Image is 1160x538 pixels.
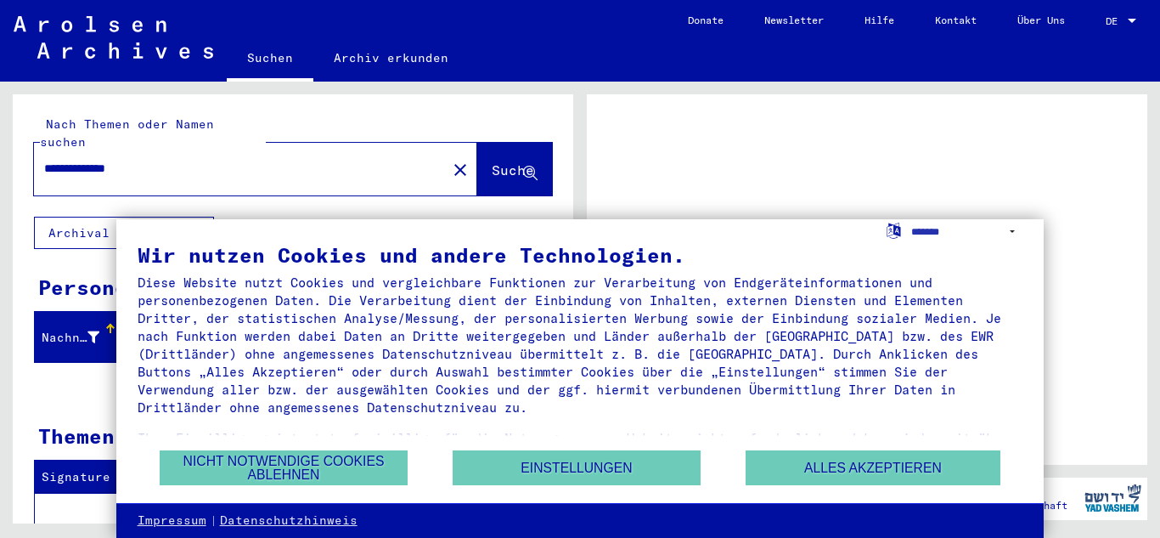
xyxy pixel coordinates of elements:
div: Diese Website nutzt Cookies und vergleichbare Funktionen zur Verarbeitung von Endgeräteinformatio... [138,274,1023,416]
span: DE [1106,15,1124,27]
button: Archival tree units [34,217,214,249]
button: Einstellungen [453,450,701,485]
div: Signature [42,468,138,486]
div: Personen [38,272,140,303]
div: Themen [38,421,115,451]
button: Alles akzeptieren [746,450,1000,485]
a: Impressum [138,513,206,530]
select: Sprache auswählen [911,219,1022,244]
img: Arolsen_neg.svg [14,16,213,59]
button: Clear [443,152,477,186]
mat-header-cell: Nachname [35,314,117,361]
span: Suche [492,161,534,178]
div: Nachname [42,324,121,351]
img: yv_logo.png [1081,477,1145,519]
button: Nicht notwendige Cookies ablehnen [160,450,408,485]
label: Sprache auswählen [885,222,903,238]
a: Datenschutzhinweis [220,513,358,530]
button: Suche [477,143,552,195]
a: Archiv erkunden [313,37,469,78]
div: Signature [42,464,155,491]
mat-label: Nach Themen oder Namen suchen [40,116,214,150]
div: Wir nutzen Cookies und andere Technologien. [138,245,1023,265]
a: Suchen [227,37,313,82]
mat-icon: close [450,160,470,180]
div: Nachname [42,329,99,347]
